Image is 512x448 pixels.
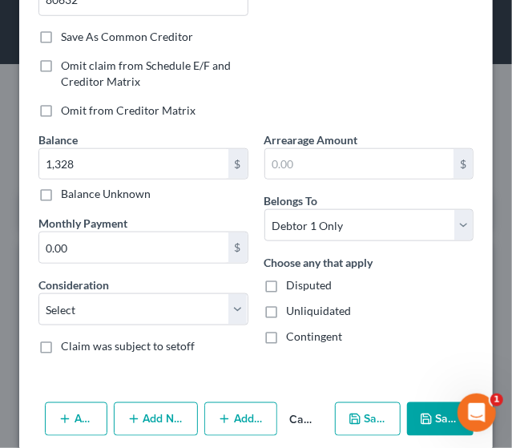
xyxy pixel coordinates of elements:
button: Save & Close [407,402,474,436]
label: Arrearage Amount [264,131,358,148]
span: Contingent [287,329,343,343]
span: 1 [490,394,503,406]
span: Omit from Creditor Matrix [61,103,196,117]
button: Add Co-Debtor [204,402,276,436]
label: Balance [38,131,78,148]
label: Choose any that apply [264,254,373,271]
button: Add Notice Address [114,402,199,436]
div: $ [228,232,248,263]
div: $ [454,149,473,180]
span: Disputed [287,278,333,292]
button: Add Action [45,402,107,436]
label: Consideration [38,276,109,293]
label: Monthly Payment [38,215,127,232]
button: Save & New [335,402,401,436]
input: 0.00 [265,149,454,180]
input: 0.00 [39,232,228,263]
span: Belongs To [264,194,318,208]
button: Cancel [277,404,329,436]
span: Unliquidated [287,304,352,317]
iframe: Intercom live chat [458,394,496,432]
input: 0.00 [39,149,228,180]
label: Save As Common Creditor [61,29,193,45]
span: Omit claim from Schedule E/F and Creditor Matrix [61,59,231,88]
span: Claim was subject to setoff [61,339,195,353]
label: Balance Unknown [61,186,151,202]
div: $ [228,149,248,180]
